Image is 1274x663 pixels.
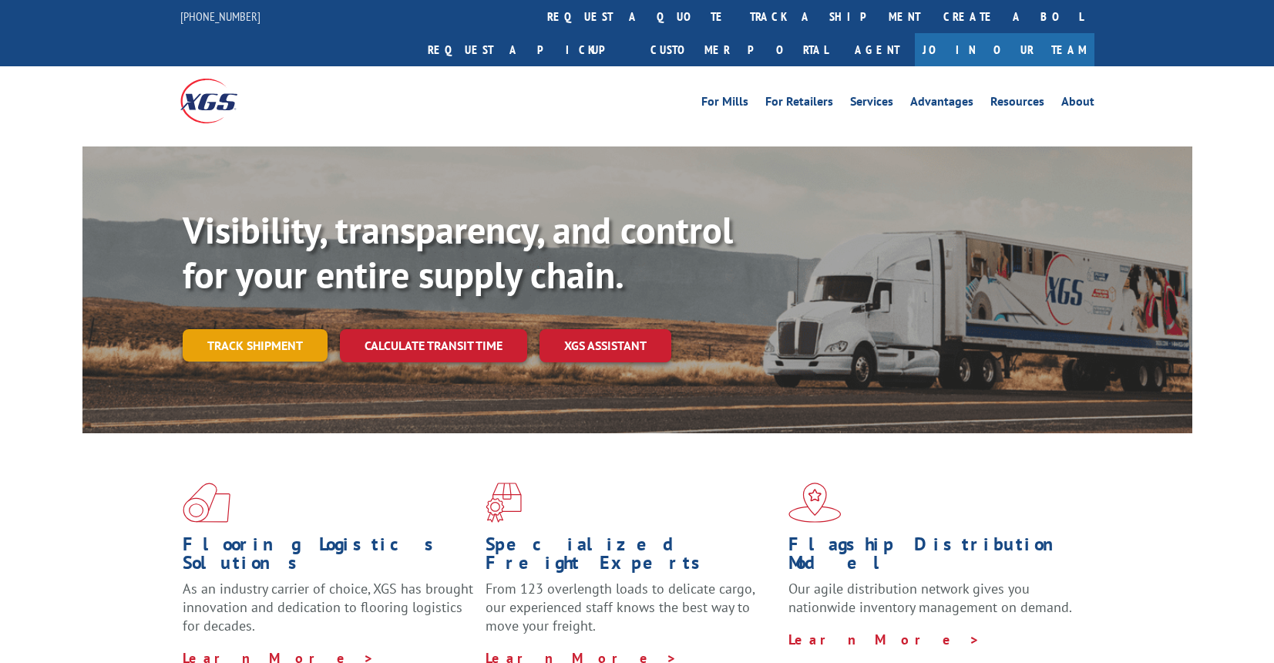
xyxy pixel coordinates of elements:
a: Learn More > [788,631,980,648]
a: About [1061,96,1094,113]
span: Our agile distribution network gives you nationwide inventory management on demand. [788,580,1072,616]
a: [PHONE_NUMBER] [180,8,261,24]
img: xgs-icon-total-supply-chain-intelligence-red [183,483,230,523]
a: XGS ASSISTANT [540,329,671,362]
a: Join Our Team [915,33,1094,66]
a: For Retailers [765,96,833,113]
a: Resources [990,96,1044,113]
h1: Flagship Distribution Model [788,535,1080,580]
span: As an industry carrier of choice, XGS has brought innovation and dedication to flooring logistics... [183,580,473,634]
a: Calculate transit time [340,329,527,362]
img: xgs-icon-focused-on-flooring-red [486,483,522,523]
a: Agent [839,33,915,66]
a: Request a pickup [416,33,639,66]
a: Track shipment [183,329,328,362]
a: Advantages [910,96,973,113]
img: xgs-icon-flagship-distribution-model-red [788,483,842,523]
a: Services [850,96,893,113]
h1: Flooring Logistics Solutions [183,535,474,580]
h1: Specialized Freight Experts [486,535,777,580]
a: For Mills [701,96,748,113]
a: Customer Portal [639,33,839,66]
p: From 123 overlength loads to delicate cargo, our experienced staff knows the best way to move you... [486,580,777,648]
b: Visibility, transparency, and control for your entire supply chain. [183,206,733,298]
